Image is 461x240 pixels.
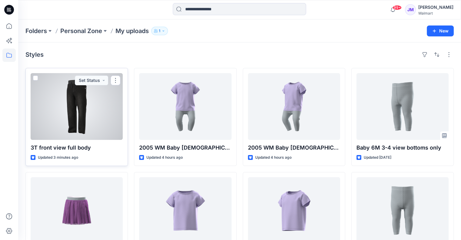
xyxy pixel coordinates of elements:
[25,51,44,58] h4: Styles
[139,144,231,152] p: 2005 WM Baby [DEMOGRAPHIC_DATA] M front view tops & full body
[255,154,292,161] p: Updated 4 hours ago
[151,27,168,35] button: 1
[356,144,449,152] p: Baby 6M 3-4 view bottoms only
[139,73,231,140] a: 2005 WM Baby 6 M front view tops & full body
[418,4,453,11] div: [PERSON_NAME]
[427,25,454,36] button: New
[38,154,78,161] p: Updated 3 minutes ago
[159,28,160,34] p: 1
[356,73,449,140] a: Baby 6M 3-4 view bottoms only
[115,27,149,35] p: My uploads
[418,11,453,15] div: Walmart
[248,144,340,152] p: 2005 WM Baby [DEMOGRAPHIC_DATA] M 3/4 tops & full body
[393,5,402,10] span: 99+
[31,144,123,152] p: 3T front view full body
[146,154,183,161] p: Updated 4 hours ago
[60,27,102,35] a: Personal Zone
[405,4,416,15] div: JM
[248,73,340,140] a: 2005 WM Baby 6 M 3/4 tops & full body
[25,27,47,35] a: Folders
[364,154,391,161] p: Updated [DATE]
[31,73,123,140] a: 3T front view full body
